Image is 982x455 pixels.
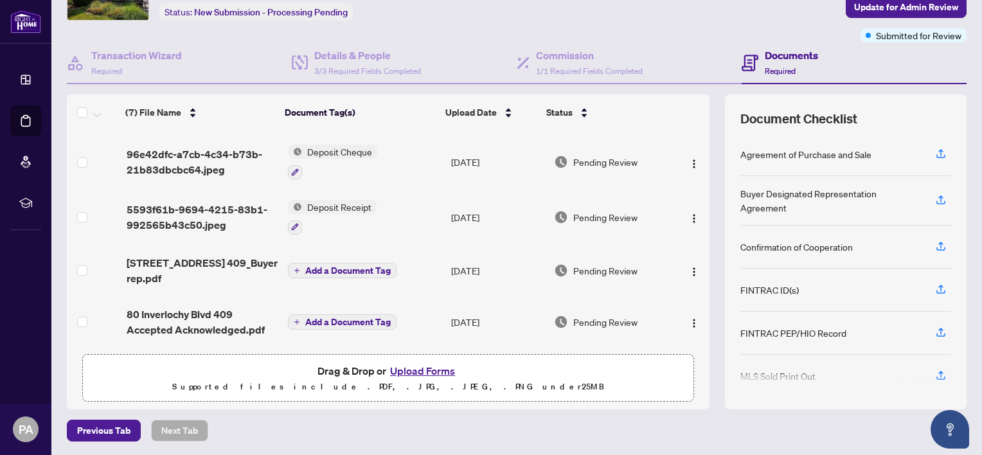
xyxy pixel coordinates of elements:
[288,263,397,278] button: Add a Document Tag
[536,66,643,76] span: 1/1 Required Fields Completed
[765,66,796,76] span: Required
[288,262,397,279] button: Add a Document Tag
[127,255,278,286] span: [STREET_ADDRESS] 409_Buyer rep.pdf
[573,315,638,329] span: Pending Review
[288,200,302,214] img: Status Icon
[740,186,920,215] div: Buyer Designated Representation Agreement
[288,145,377,179] button: Status IconDeposit Cheque
[314,66,421,76] span: 3/3 Required Fields Completed
[159,3,353,21] div: Status:
[546,105,573,120] span: Status
[127,147,278,177] span: 96e42dfc-a7cb-4c34-b73b-21b83dbcbc64.jpeg
[689,159,699,169] img: Logo
[446,134,549,190] td: [DATE]
[67,420,141,442] button: Previous Tab
[573,155,638,169] span: Pending Review
[931,410,969,449] button: Open asap
[684,207,704,227] button: Logo
[740,326,846,340] div: FINTRAC PEP/HIO Record
[765,48,818,63] h4: Documents
[554,315,568,329] img: Document Status
[19,420,33,438] span: PA
[288,145,302,159] img: Status Icon
[684,152,704,172] button: Logo
[740,369,816,383] div: MLS Sold Print Out
[91,66,122,76] span: Required
[91,379,686,395] p: Supported files include .PDF, .JPG, .JPEG, .PNG under 25 MB
[446,190,549,245] td: [DATE]
[288,314,397,330] button: Add a Document Tag
[288,200,377,235] button: Status IconDeposit Receipt
[151,420,208,442] button: Next Tab
[302,145,377,159] span: Deposit Cheque
[302,200,377,214] span: Deposit Receipt
[294,319,300,325] span: plus
[876,28,961,42] span: Submitted for Review
[684,312,704,332] button: Logo
[317,362,459,379] span: Drag & Drop or
[536,48,643,63] h4: Commission
[541,94,664,130] th: Status
[127,307,278,337] span: 80 Inverlochy Blvd 409 Accepted Acknowledged.pdf
[77,420,130,441] span: Previous Tab
[445,105,497,120] span: Upload Date
[554,263,568,278] img: Document Status
[125,105,181,120] span: (7) File Name
[305,266,391,275] span: Add a Document Tag
[446,245,549,296] td: [DATE]
[554,155,568,169] img: Document Status
[280,94,440,130] th: Document Tag(s)
[386,362,459,379] button: Upload Forms
[740,110,857,128] span: Document Checklist
[120,94,280,130] th: (7) File Name
[740,283,799,297] div: FINTRAC ID(s)
[573,263,638,278] span: Pending Review
[440,94,542,130] th: Upload Date
[194,6,348,18] span: New Submission - Processing Pending
[294,267,300,274] span: plus
[740,240,853,254] div: Confirmation of Cooperation
[689,267,699,277] img: Logo
[689,213,699,224] img: Logo
[446,296,549,348] td: [DATE]
[305,317,391,326] span: Add a Document Tag
[740,147,871,161] div: Agreement of Purchase and Sale
[91,48,182,63] h4: Transaction Wizard
[684,260,704,281] button: Logo
[83,355,693,402] span: Drag & Drop orUpload FormsSupported files include .PDF, .JPG, .JPEG, .PNG under25MB
[127,202,278,233] span: 5593f61b-9694-4215-83b1-992565b43c50.jpeg
[573,210,638,224] span: Pending Review
[10,10,41,33] img: logo
[689,318,699,328] img: Logo
[554,210,568,224] img: Document Status
[314,48,421,63] h4: Details & People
